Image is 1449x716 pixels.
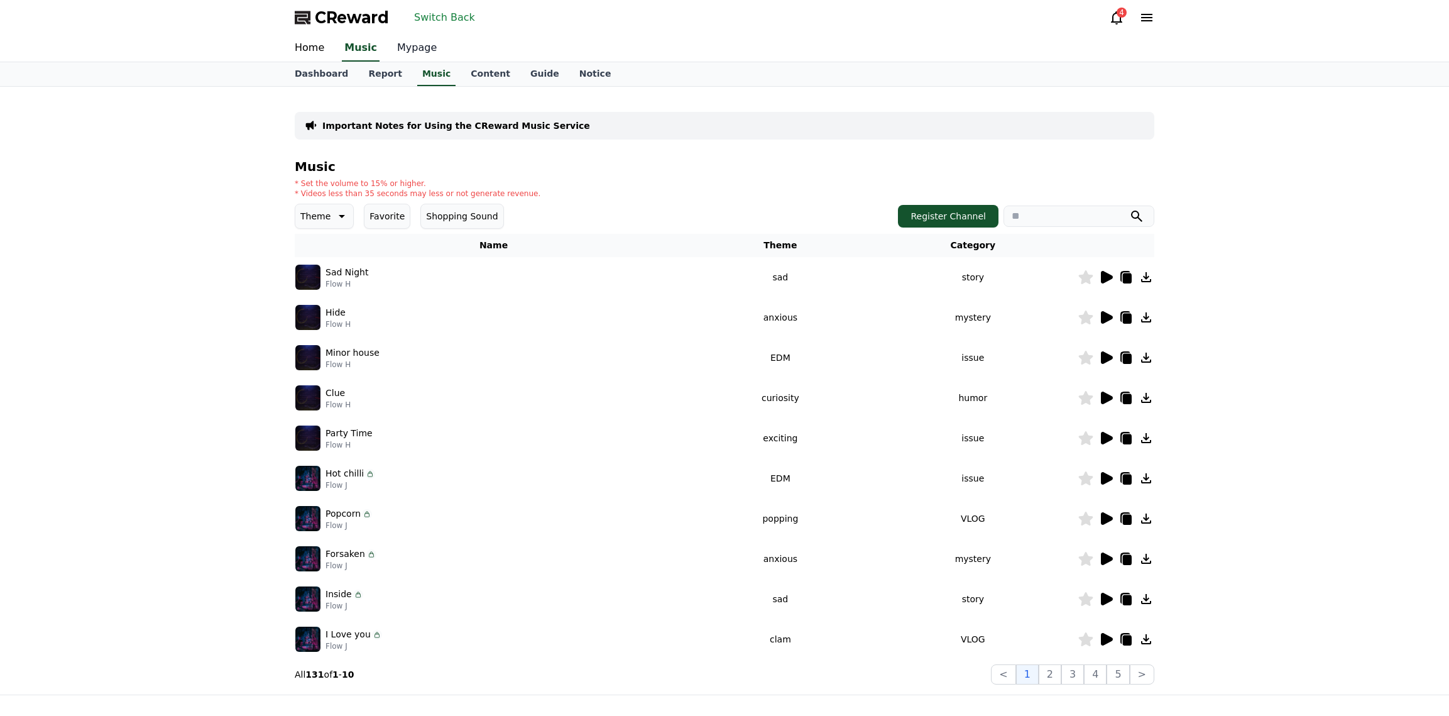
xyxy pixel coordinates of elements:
[325,548,365,561] p: Forsaken
[868,498,1078,539] td: VLOG
[325,346,380,360] p: Minor house
[461,62,520,86] a: Content
[325,400,351,410] p: Flow H
[692,378,868,418] td: curiosity
[520,62,569,86] a: Guide
[295,466,320,491] img: music
[325,279,368,289] p: Flow H
[285,62,358,86] a: Dashboard
[898,205,998,228] button: Register Channel
[295,234,692,257] th: Name
[991,664,1015,685] button: <
[325,480,375,490] p: Flow J
[692,539,868,579] td: anxious
[692,579,868,619] td: sad
[295,385,320,410] img: music
[325,387,345,400] p: Clue
[1039,664,1061,685] button: 2
[325,628,371,641] p: I Love you
[342,669,354,680] strong: 10
[325,520,372,531] p: Flow J
[1117,8,1127,18] div: 4
[364,204,410,229] button: Favorite
[692,458,868,498] td: EDM
[300,207,331,225] p: Theme
[1109,10,1124,25] a: 4
[325,360,380,370] p: Flow H
[295,627,320,652] img: music
[868,579,1078,619] td: story
[295,160,1154,173] h4: Music
[692,234,868,257] th: Theme
[322,119,590,132] a: Important Notes for Using the CReward Music Service
[325,641,382,651] p: Flow J
[387,35,447,62] a: Mypage
[868,458,1078,498] td: issue
[295,179,540,189] p: * Set the volume to 15% or higher.
[692,257,868,297] td: sad
[692,418,868,458] td: exciting
[1061,664,1084,685] button: 3
[325,319,351,329] p: Flow H
[295,506,320,531] img: music
[325,601,363,611] p: Flow J
[409,8,480,28] button: Switch Back
[325,306,346,319] p: Hide
[295,426,320,451] img: music
[1130,664,1154,685] button: >
[692,619,868,659] td: clam
[358,62,412,86] a: Report
[325,440,373,450] p: Flow H
[1107,664,1129,685] button: 5
[325,507,361,520] p: Popcorn
[1016,664,1039,685] button: 1
[868,539,1078,579] td: mystery
[325,467,364,480] p: Hot chilli
[315,8,389,28] span: CReward
[285,35,334,62] a: Home
[295,305,320,330] img: music
[295,8,389,28] a: CReward
[325,427,373,440] p: Party Time
[692,338,868,378] td: EDM
[692,297,868,338] td: anxious
[305,669,324,680] strong: 131
[868,418,1078,458] td: issue
[868,257,1078,297] td: story
[420,204,503,229] button: Shopping Sound
[295,546,320,571] img: music
[325,588,352,601] p: Inside
[295,587,320,612] img: music
[325,561,376,571] p: Flow J
[295,189,540,199] p: * Videos less than 35 seconds may less or not generate revenue.
[295,204,354,229] button: Theme
[295,345,320,370] img: music
[692,498,868,539] td: popping
[868,378,1078,418] td: humor
[295,265,320,290] img: music
[868,297,1078,338] td: mystery
[569,62,621,86] a: Notice
[417,62,456,86] a: Music
[342,35,380,62] a: Music
[295,668,354,681] p: All of -
[868,338,1078,378] td: issue
[332,669,339,680] strong: 1
[325,266,368,279] p: Sad Night
[1084,664,1107,685] button: 4
[868,234,1078,257] th: Category
[868,619,1078,659] td: VLOG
